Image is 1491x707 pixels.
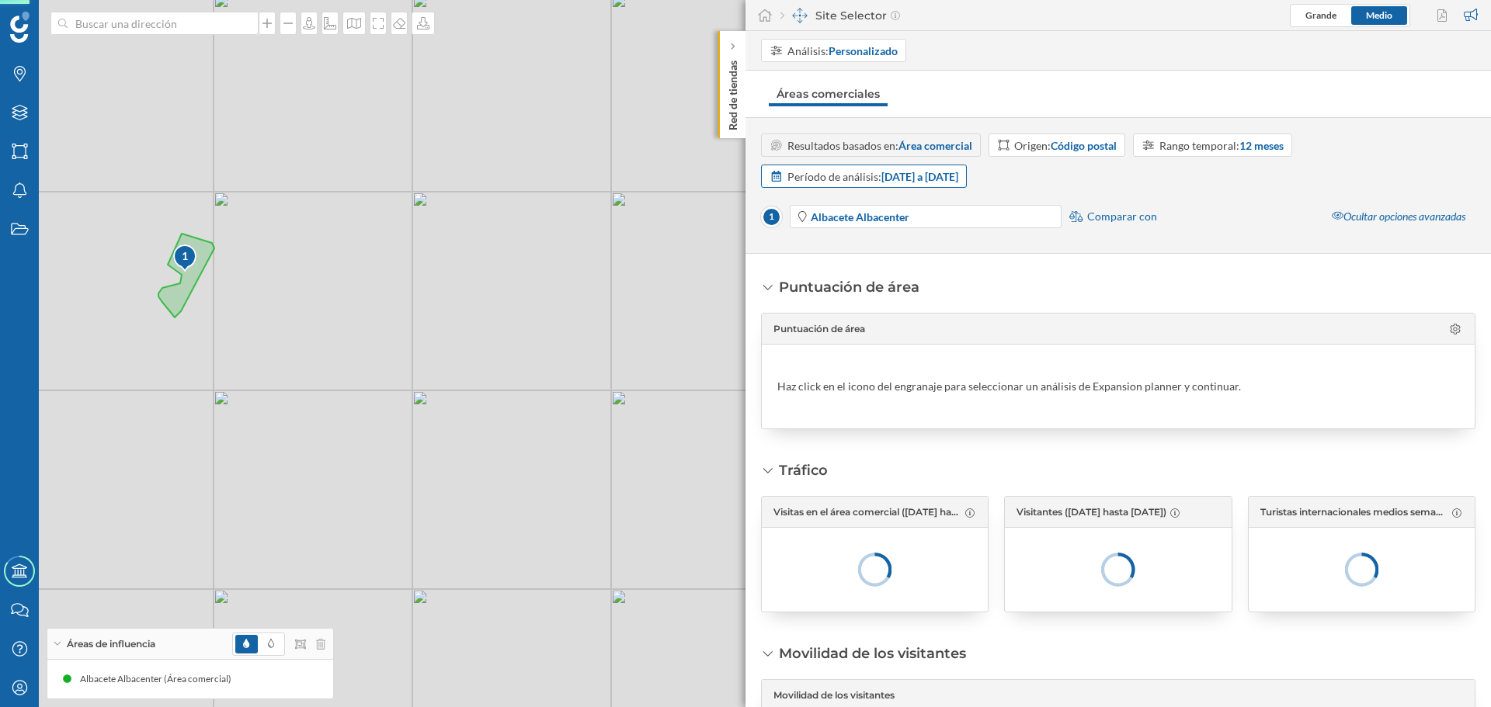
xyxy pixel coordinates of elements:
[172,244,196,272] div: 1
[1159,137,1284,154] div: Rango temporal:
[1017,505,1166,519] span: Visitantes ([DATE] hasta [DATE])
[773,505,961,519] span: Visitas en el área comercial ([DATE] hasta [DATE])
[881,170,958,183] strong: [DATE] a [DATE]
[792,8,808,23] img: dashboards-manager.svg
[1305,9,1336,21] span: Grande
[787,137,972,154] div: Resultados basados en:
[1239,139,1284,152] strong: 12 meses
[10,12,30,43] img: Geoblink Logo
[787,43,898,59] div: Análisis:
[725,54,741,130] p: Red de tiendas
[761,206,782,227] span: 1
[779,643,966,664] div: Movilidad de los visitantes
[1260,505,1448,519] span: Turistas internacionales medios semanales ([DATE] hasta [DATE])
[1087,209,1157,224] span: Comparar con
[773,322,865,336] span: Puntuación de área
[777,379,1241,394] div: Haz click en el icono del engranaje para seleccionar un análisis de Expansion planner y continuar.
[769,81,888,106] a: Áreas comerciales
[811,210,909,224] strong: Albacete Albacenter
[80,671,239,687] div: Albacete Albacenter (Área comercial)
[1366,9,1392,21] span: Medio
[1051,139,1117,152] strong: Código postal
[1322,203,1475,230] div: Ocultar opciones avanzadas
[787,168,958,185] div: Período de análisis:
[31,11,86,25] span: Soporte
[898,139,972,152] strong: Área comercial
[779,277,919,297] div: Puntuación de área
[829,44,898,57] strong: Personalizado
[779,460,828,480] div: Tráfico
[773,688,895,702] span: Movilidad de los visitantes
[780,8,900,23] div: Site Selector
[172,244,199,274] img: pois-map-marker.svg
[172,248,198,264] div: 1
[1014,137,1117,154] div: Origen:
[67,637,155,651] span: Áreas de influencia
